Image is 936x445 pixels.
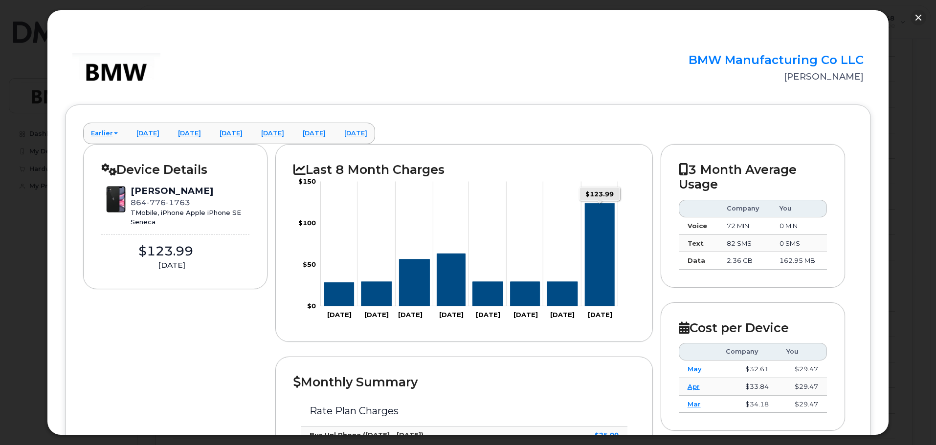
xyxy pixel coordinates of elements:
[778,396,827,413] td: $29.47
[325,204,615,307] g: Series
[688,382,700,390] a: Apr
[303,260,316,268] tspan: $50
[212,123,250,144] a: [DATE]
[688,365,702,373] a: May
[771,200,827,217] th: You
[298,177,316,185] tspan: $150
[327,311,352,318] tspan: [DATE]
[778,378,827,396] td: $29.47
[688,239,704,247] strong: Text
[688,256,705,264] strong: Data
[131,198,190,207] span: 864
[101,242,230,260] div: $123.99
[170,123,209,144] a: [DATE]
[550,311,575,318] tspan: [DATE]
[131,185,241,197] div: [PERSON_NAME]
[778,343,827,360] th: You
[440,311,464,318] tspan: [DATE]
[718,252,771,270] td: 2.36 GB
[399,311,423,318] tspan: [DATE]
[293,162,634,177] h2: Last 8 Month Charges
[771,235,827,253] td: 0 SMS
[688,222,707,230] strong: Voice
[166,198,190,207] span: 1763
[717,343,777,360] th: Company
[771,217,827,235] td: 0 MIN
[717,360,777,378] td: $32.61
[778,360,827,378] td: $29.47
[253,123,292,144] a: [DATE]
[513,311,538,318] tspan: [DATE]
[101,260,242,271] div: [DATE]
[718,217,771,235] td: 72 MIN
[295,123,334,144] a: [DATE]
[131,208,241,226] div: TMobile, iPhone Apple iPhone SE Seneca
[610,70,864,83] div: [PERSON_NAME]
[679,162,827,192] h2: 3 Month Average Usage
[298,219,316,227] tspan: $100
[336,123,375,144] a: [DATE]
[307,302,316,310] tspan: $0
[595,431,619,439] strong: $25.00
[718,235,771,253] td: 82 SMS
[365,311,389,318] tspan: [DATE]
[293,375,634,389] h2: Monthly Summary
[101,162,250,177] h2: Device Details
[688,400,701,408] a: Mar
[679,320,827,335] h2: Cost per Device
[588,311,613,318] tspan: [DATE]
[298,177,618,318] g: Chart
[718,200,771,217] th: Company
[310,431,423,439] strong: Bus Unl Phone ([DATE] - [DATE])
[717,378,777,396] td: $33.84
[310,405,618,416] h3: Rate Plan Charges
[893,403,929,438] iframe: Messenger Launcher
[476,311,501,318] tspan: [DATE]
[717,396,777,413] td: $34.18
[771,252,827,270] td: 162.95 MB
[610,53,864,66] h2: BMW Manufacturing Co LLC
